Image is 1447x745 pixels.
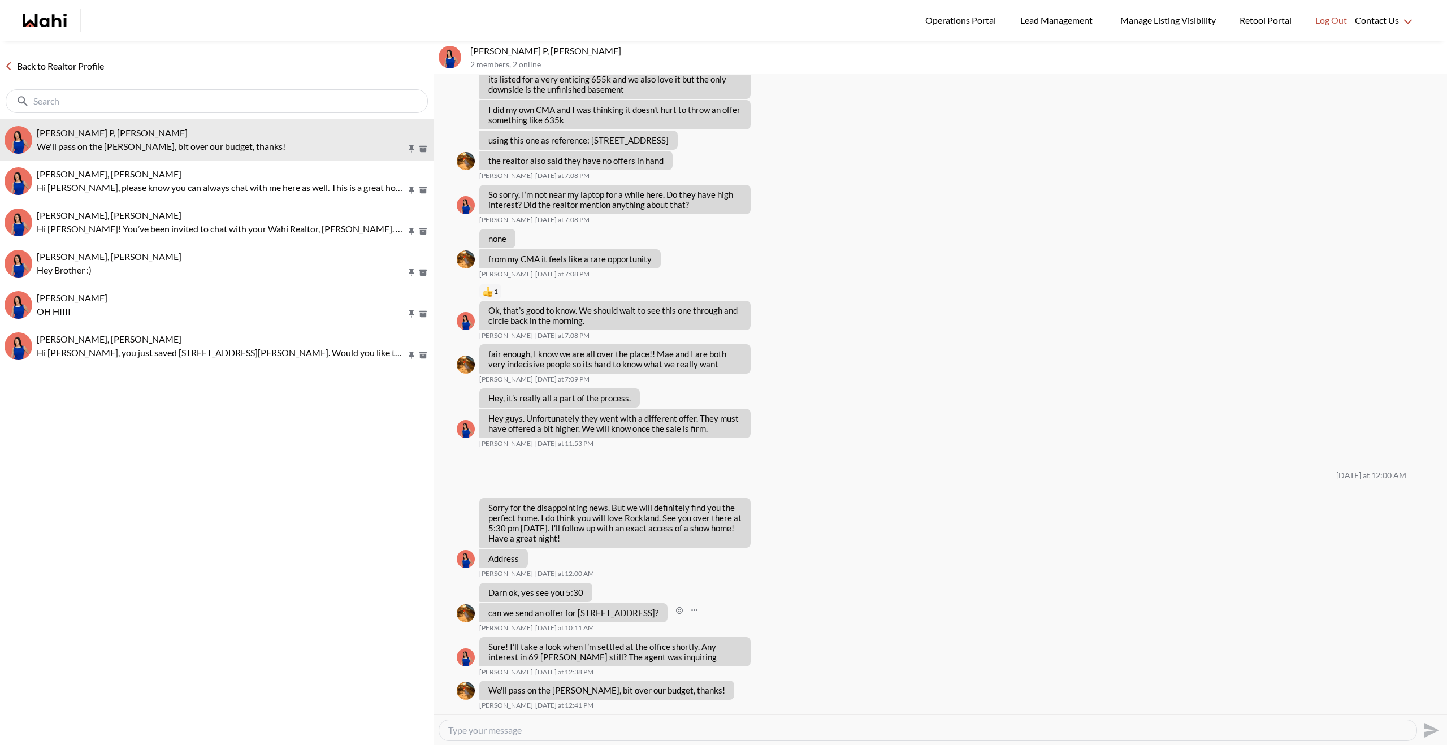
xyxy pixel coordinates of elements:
[5,291,32,319] div: Rich Van, Amelia
[5,167,32,195] div: Antonio Lovato, Amelia
[479,270,533,279] span: [PERSON_NAME]
[448,725,1407,736] textarea: Type your message
[417,268,429,278] button: Archive
[1117,13,1219,28] span: Manage Listing Visibility
[479,215,533,224] span: [PERSON_NAME]
[479,569,533,578] span: [PERSON_NAME]
[470,45,1442,57] p: [PERSON_NAME] P, [PERSON_NAME]
[457,250,475,268] div: Owen P
[417,309,429,319] button: Archive
[406,185,417,195] button: Pin
[457,356,475,374] div: Owen P
[535,171,590,180] time: 2025-08-17T23:08:11.352Z
[488,189,742,210] p: So sorry, I’m not near my laptop for a while here. Do they have high interest? Did the realtor me...
[417,144,429,154] button: Archive
[925,13,1000,28] span: Operations Portal
[488,608,658,618] p: can we send an offer for [STREET_ADDRESS]?
[479,623,533,633] span: [PERSON_NAME]
[470,60,1442,70] p: 2 members , 2 online
[479,375,533,384] span: [PERSON_NAME]
[417,350,429,360] button: Archive
[406,227,417,236] button: Pin
[488,349,742,369] p: fair enough, I know we are all over the place!! Mae and I are both very indecisive people so its ...
[488,155,664,166] p: the realtor also said they have no offers in hand
[488,413,742,434] p: Hey guys. Unfortunately they went with a different offer. They must have offered a bit higher. We...
[488,642,742,662] p: Sure! I’ll take a look when I’m settled at the office shortly. Any interest in 69 [PERSON_NAME] s...
[37,333,181,344] span: [PERSON_NAME], [PERSON_NAME]
[457,312,475,330] img: A
[457,648,475,666] img: A
[457,682,475,700] div: Owen P
[5,291,32,319] img: R
[457,604,475,622] img: O
[37,305,406,318] p: OH HIIII
[488,305,742,326] p: Ok, that’s good to know. We should wait to see this one through and circle back in the morning.
[479,439,533,448] span: [PERSON_NAME]
[406,309,417,319] button: Pin
[535,701,593,710] time: 2025-08-18T16:41:41.136Z
[417,185,429,195] button: Archive
[535,569,594,578] time: 2025-08-18T04:00:41.318Z
[5,332,32,360] div: Amelia Dill, Amelia
[488,135,669,145] p: using this one as reference: [STREET_ADDRESS]
[37,346,406,359] p: Hi [PERSON_NAME], you just saved [STREET_ADDRESS][PERSON_NAME]. Would you like to book a showing ...
[5,209,32,236] img: A
[1417,717,1442,743] button: Send
[488,105,742,125] p: I did my own CMA and I was thinking it doesn't hurt to throw an offer something like 635k
[479,171,533,180] span: [PERSON_NAME]
[1315,13,1347,28] span: Log Out
[488,587,583,597] p: Darn ok, yes see you 5:30
[479,668,533,677] span: [PERSON_NAME]
[479,331,533,340] span: [PERSON_NAME]
[457,550,475,568] img: A
[417,227,429,236] button: Archive
[488,233,506,244] p: none
[5,209,32,236] div: Angela Hughes, Amelia
[406,350,417,360] button: Pin
[457,550,475,568] div: Amelia Dill
[479,701,533,710] span: [PERSON_NAME]
[457,356,475,374] img: O
[457,196,475,214] img: A
[457,152,475,170] div: Owen P
[488,553,519,564] p: Address
[457,152,475,170] img: O
[535,439,593,448] time: 2025-08-18T03:53:24.775Z
[1240,13,1295,28] span: Retool Portal
[479,283,755,301] div: Reaction list
[37,140,406,153] p: We'll pass on the [PERSON_NAME], bit over our budget, thanks!
[535,270,590,279] time: 2025-08-17T23:08:50.897Z
[1336,471,1406,480] div: [DATE] at 12:00 AM
[5,250,32,278] div: Rob Dill, Amelia
[37,292,107,303] span: [PERSON_NAME]
[457,682,475,700] img: O
[457,312,475,330] div: Amelia Dill
[1020,13,1097,28] span: Lead Management
[37,210,181,220] span: [PERSON_NAME], [PERSON_NAME]
[5,167,32,195] img: A
[535,215,590,224] time: 2025-08-17T23:08:24.241Z
[457,604,475,622] div: Owen P
[457,420,475,438] div: Amelia Dill
[37,168,181,179] span: [PERSON_NAME], [PERSON_NAME]
[33,96,402,107] input: Search
[535,623,594,633] time: 2025-08-18T14:11:57.099Z
[457,648,475,666] div: Amelia Dill
[672,603,687,618] button: Open Reaction Selector
[37,127,188,138] span: [PERSON_NAME] P, [PERSON_NAME]
[37,263,406,277] p: Hey Brother :)
[457,420,475,438] img: A
[37,222,406,236] p: Hi [PERSON_NAME]! You’ve been invited to chat with your Wahi Realtor, [PERSON_NAME]. Feel free to...
[23,14,67,27] a: Wahi homepage
[488,254,652,264] p: from my CMA it feels like a rare opportunity
[483,287,498,296] button: Reactions: like
[37,181,406,194] p: Hi [PERSON_NAME], please know you can always chat with me here as well. This is a great home sear...
[457,250,475,268] img: O
[439,46,461,68] div: Owen P, Amelia
[488,685,725,695] p: We'll pass on the [PERSON_NAME], bit over our budget, thanks!
[37,251,181,262] span: [PERSON_NAME], [PERSON_NAME]
[535,331,590,340] time: 2025-08-17T23:08:50.955Z
[488,74,742,94] p: its listed for a very enticing 655k and we also love it but the only downside is the unfinished b...
[406,268,417,278] button: Pin
[535,375,590,384] time: 2025-08-17T23:09:50.348Z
